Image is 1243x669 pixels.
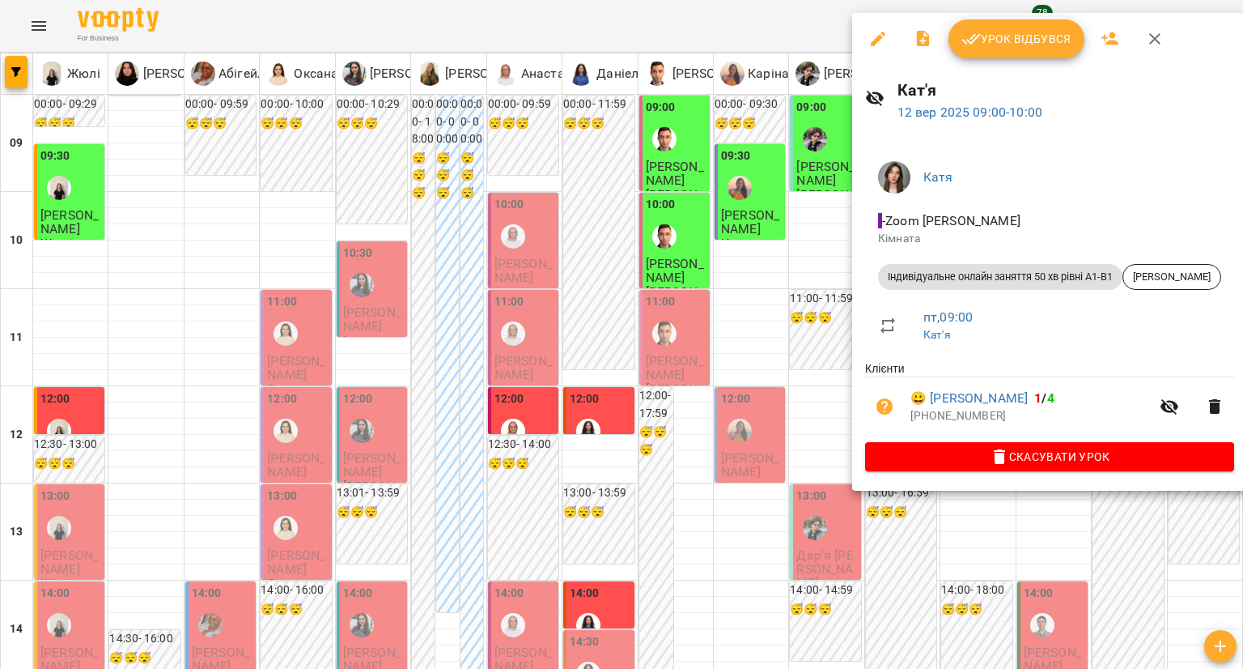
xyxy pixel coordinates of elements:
[948,19,1084,58] button: Урок відбувся
[865,387,904,426] button: Візит ще не сплачено. Додати оплату?
[1034,390,1041,406] span: 1
[961,29,1071,49] span: Урок відбувся
[1122,264,1221,290] div: [PERSON_NAME]
[878,447,1221,467] span: Скасувати Урок
[878,161,910,194] img: b4b2e5f79f680e558d085f26e0f4a95b.jpg
[865,442,1234,471] button: Скасувати Урок
[897,78,1234,103] h6: Кат'я
[1047,390,1054,406] span: 4
[878,270,1122,284] span: Індивідуальне онлайн заняття 50 хв рівні А1-В1
[878,231,1221,247] p: Кімната
[878,213,1024,228] span: - Zoom [PERSON_NAME]
[923,169,953,185] a: Катя
[923,309,973,325] a: пт , 09:00
[923,328,951,341] a: Кат'я
[1123,270,1220,284] span: [PERSON_NAME]
[897,104,1042,120] a: 12 вер 2025 09:00-10:00
[910,389,1028,408] a: 😀 [PERSON_NAME]
[1034,390,1054,406] b: /
[865,360,1234,441] ul: Клієнти
[910,408,1150,424] p: [PHONE_NUMBER]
